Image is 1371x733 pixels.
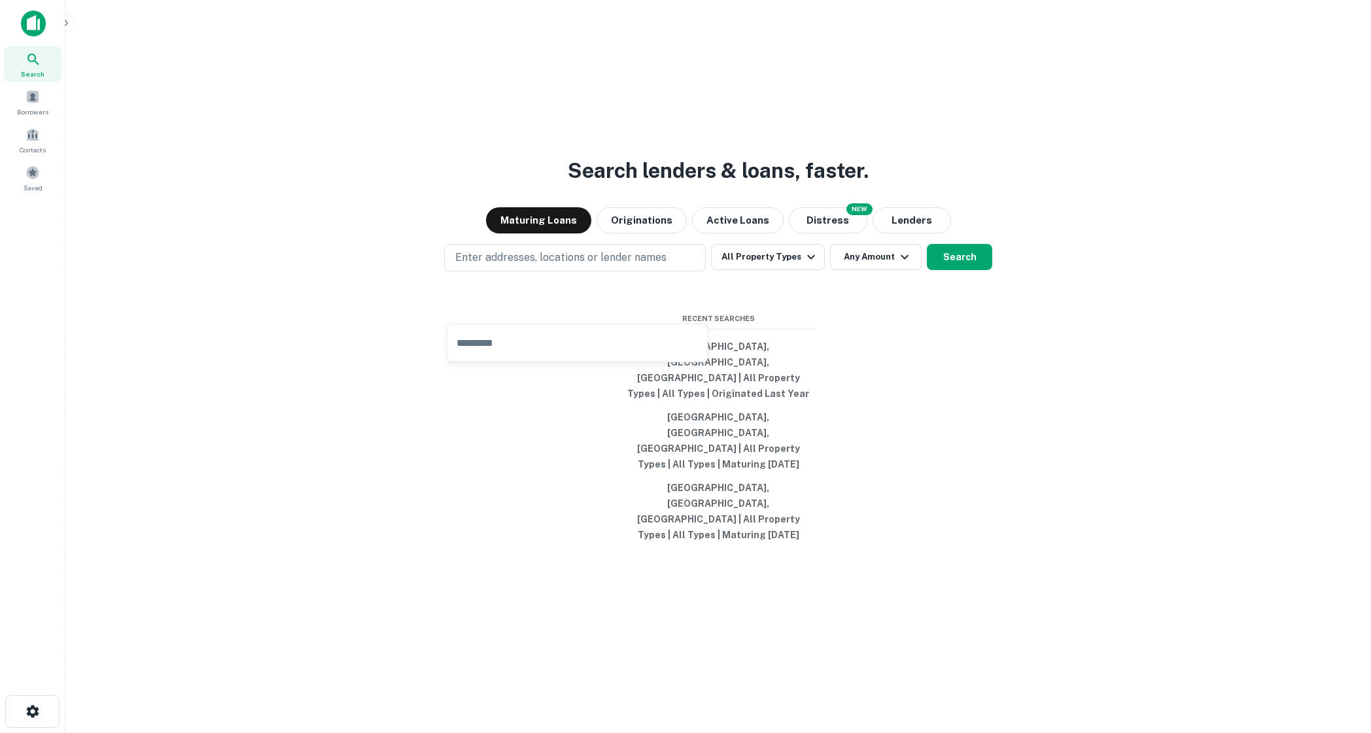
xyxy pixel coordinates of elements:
[620,335,816,405] button: [GEOGRAPHIC_DATA], [GEOGRAPHIC_DATA], [GEOGRAPHIC_DATA] | All Property Types | All Types | Origin...
[4,122,61,158] a: Contacts
[24,182,43,193] span: Saved
[568,155,869,186] h3: Search lenders & loans, faster.
[873,207,951,233] button: Lenders
[1306,628,1371,691] iframe: Chat Widget
[620,313,816,324] span: Recent Searches
[455,250,667,265] p: Enter addresses, locations or lender names
[620,405,816,476] button: [GEOGRAPHIC_DATA], [GEOGRAPHIC_DATA], [GEOGRAPHIC_DATA] | All Property Types | All Types | Maturi...
[4,160,61,196] a: Saved
[620,476,816,547] button: [GEOGRAPHIC_DATA], [GEOGRAPHIC_DATA], [GEOGRAPHIC_DATA] | All Property Types | All Types | Maturi...
[20,145,46,155] span: Contacts
[711,244,825,270] button: All Property Types
[927,244,992,270] button: Search
[597,207,687,233] button: Originations
[4,84,61,120] a: Borrowers
[21,69,44,79] span: Search
[486,207,591,233] button: Maturing Loans
[17,107,48,117] span: Borrowers
[789,207,867,233] button: Search distressed loans with lien and other non-mortgage details.
[692,207,784,233] button: Active Loans
[830,244,922,270] button: Any Amount
[444,244,706,271] button: Enter addresses, locations or lender names
[21,10,46,37] img: capitalize-icon.png
[4,46,61,82] a: Search
[846,203,873,215] div: NEW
